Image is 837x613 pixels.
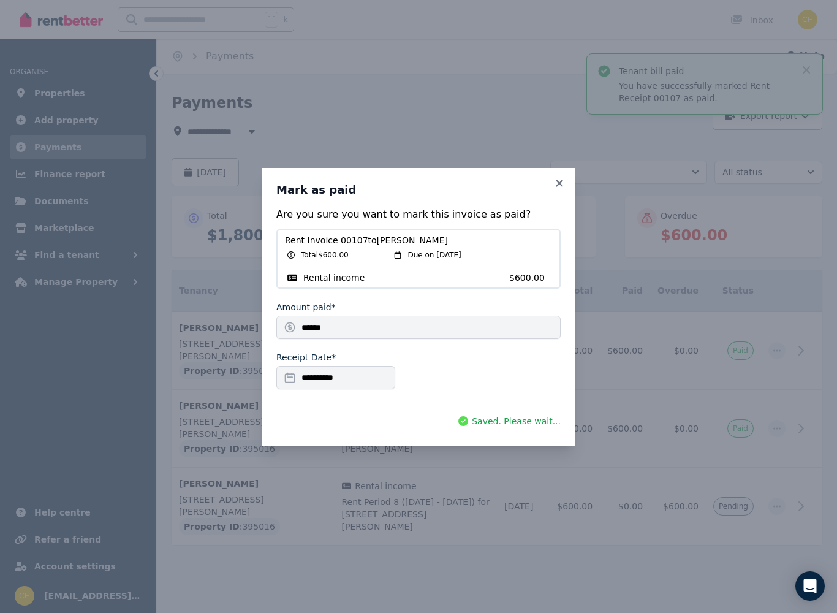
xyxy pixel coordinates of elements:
[276,351,336,364] label: Receipt Date*
[472,415,561,427] span: Saved. Please wait...
[407,250,461,260] span: Due on [DATE]
[303,272,365,284] span: Rental income
[509,272,552,284] span: $600.00
[285,234,552,246] span: Rent Invoice 00107 to [PERSON_NAME]
[276,207,561,222] p: Are you sure you want to mark this invoice as paid?
[276,301,336,313] label: Amount paid*
[795,571,825,601] div: Open Intercom Messenger
[301,250,349,260] span: Total $600.00
[276,183,561,197] h3: Mark as paid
